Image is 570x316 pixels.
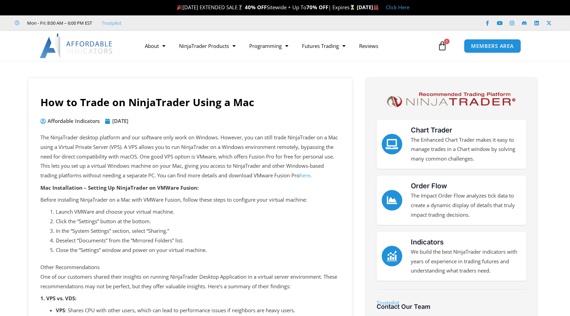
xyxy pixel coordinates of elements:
[102,20,122,26] a: Trustpilot
[242,38,295,54] a: Programming
[411,135,521,164] p: The Enhanced Chart Trader makes it easy to manage trades in a Chart window by solving many common...
[40,184,199,191] strong: Mac Installation – Setting Up NinjaTrader on VMWare Fusion:
[411,191,521,220] p: The Impact Order Flow analyzes tick data to create a dynamic display of details that truly impact...
[238,5,243,10] img: 🏌️‍♂️
[352,38,385,54] a: Reviews
[138,38,436,54] nav: Menu
[56,307,65,314] b: VPS
[295,38,352,54] a: Futures Trading
[56,207,340,217] li: Launch VMWare and choose your virtual machine.
[384,90,518,110] img: NinjaTrader Logo | Affordable Indicators – NinjaTrader
[46,116,100,126] span: Affordable Indicators
[427,36,457,56] a: 0
[306,4,328,11] strong: 70% OFF
[56,217,340,226] li: Click the “Settings” button at the bottom.
[411,182,447,190] a: Order Flow
[177,5,182,10] img: 🎉
[25,19,92,27] span: Mon - Fri: 8:00 AM – 6:00 PM EST
[172,38,242,54] a: NinjaTrader Products
[377,303,526,311] h3: Contact Our Team
[112,117,128,124] time: [DATE]
[464,39,521,53] a: MEMBERS AREA
[411,247,521,276] p: We build the best NinjaTrader indicators with years of experience in trading futures and understa...
[138,38,172,54] a: About
[357,4,379,11] strong: [DATE]
[56,236,340,245] li: Deselect “Documents” from the “Mirrored Folders” list.
[56,226,340,236] li: In the “System Settings” section, select “Sharing.”
[40,34,113,58] img: LogoAI | Affordable Indicators – NinjaTrader
[444,39,449,44] span: 0
[56,306,340,315] p: : Shares CPU with other users, which can lead to performance issues if neighbors are heavy users.
[411,126,452,134] a: Chart Trader
[40,133,340,180] p: The NinjaTrader desktop platform and our software only work on Windows. However, you can still tr...
[40,272,340,291] p: One of our customers shared their insights on running NinjaTrader Desktop Application in a virtua...
[382,190,402,211] a: Order Flow
[40,263,340,272] div: Other Recommendations
[377,299,399,306] a: Trustpilot
[175,4,357,11] span: [DATE] EXTENDED SALE Sitewide + Up To | Expires
[40,295,76,302] b: 1. VPS vs. VDS:
[382,246,402,266] a: Indicators
[40,95,340,110] h1: How to Trade on NinjaTrader Using a Mac
[471,43,514,49] span: MEMBERS AREA
[300,172,310,179] a: here
[40,195,340,205] p: Before installing NinjaTrader on a Mac with VMWare Fusion, follow these steps to configure your v...
[411,238,444,246] a: Indicators
[350,5,355,10] img: ⌛
[386,4,409,11] a: Click Here
[245,4,267,11] strong: 40% OFF
[373,5,379,10] img: 🏭
[382,134,402,154] a: Chart Trader
[56,245,340,255] li: Close the “Settings” window and power on your virtual machine.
